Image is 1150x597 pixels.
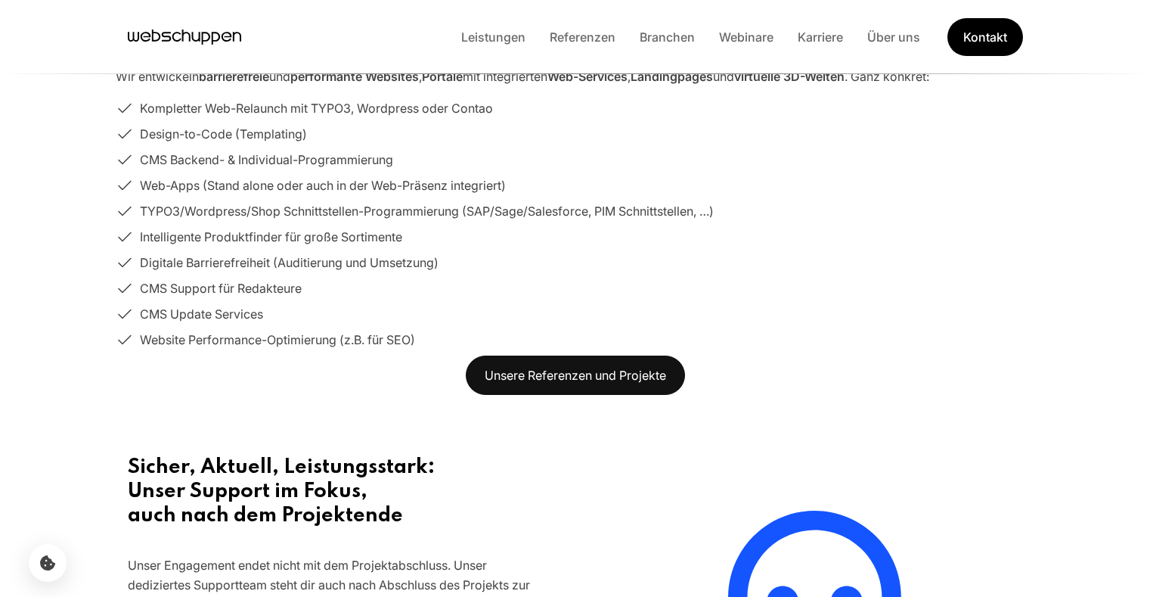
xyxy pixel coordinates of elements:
a: Webinare [707,30,786,45]
strong: Landingpages [631,69,713,84]
span: CMS Update Services [140,304,263,324]
strong: barrierefreie [199,69,269,84]
span: Website Performance-Optimierung (z.B. für SEO) [140,330,415,350]
span: CMS Support für Redakteure [140,278,302,298]
div: Wir entwickeln und , mit integrierten , und . Ganz konkret: [116,67,1035,86]
a: Unsere Referenzen und Projekte [466,356,685,395]
span: CMS Backend- & Individual-Programmierung [140,150,393,169]
strong: virtuelle 3D-Welten [734,69,845,84]
span: TYPO3/Wordpress/Shop Schnittstellen-Programmierung (SAP/Sage/Salesforce, PIM Schnittstellen, …) [140,201,714,221]
span: Design-to-Code (Templating) [140,124,307,144]
a: Hauptseite besuchen [128,26,241,48]
span: Kompletter Web-Relaunch mit TYPO3, Wordpress oder Contao [140,98,493,118]
span: Web-Apps (Stand alone oder auch in der Web-Präsenz integriert) [140,176,506,195]
h2: Sicher, Aktuell, Leistungsstark: Unser Support im Fokus, auch nach dem Projektende [128,456,545,528]
a: Branchen [628,30,707,45]
strong: Portale [422,69,463,84]
strong: performante Websites [290,69,419,84]
a: Referenzen [538,30,628,45]
strong: Web-Services [547,69,628,84]
a: Über uns [855,30,932,45]
span: Digitale Barrierefreiheit (Auditierung und Umsetzung) [140,253,439,272]
a: Get Started [947,18,1022,56]
a: Karriere [786,30,855,45]
a: Leistungen [449,30,538,45]
button: Cookie-Einstellungen öffnen [29,544,67,582]
span: Intelligente Produktfinder für große Sortimente [140,227,402,247]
